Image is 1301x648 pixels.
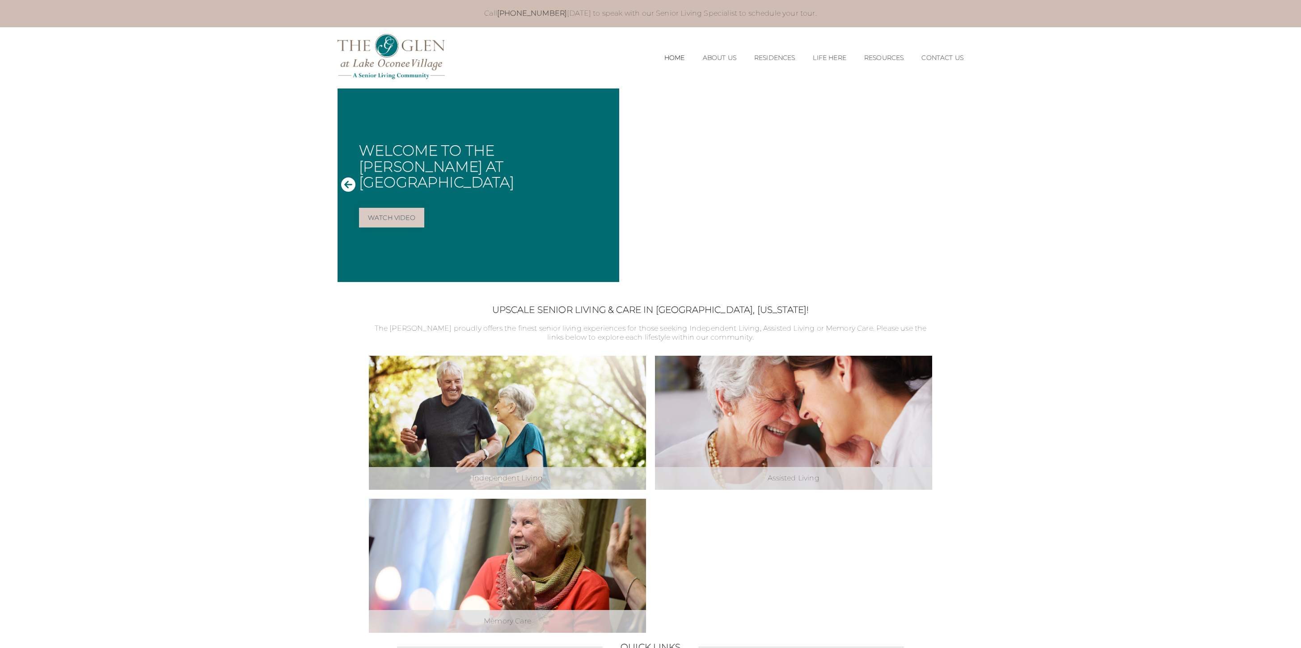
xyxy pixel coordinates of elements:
[359,143,612,190] h1: Welcome to The [PERSON_NAME] at [GEOGRAPHIC_DATA]
[369,467,646,490] div: Independent Living
[338,34,445,79] img: The Glen Lake Oconee Home
[497,9,567,17] a: [PHONE_NUMBER]
[341,177,355,194] button: Previous Slide
[619,88,963,282] iframe: Embedded Vimeo Video
[655,467,932,490] div: Assisted Living
[921,54,963,62] a: Contact Us
[664,54,685,62] a: Home
[864,54,904,62] a: Resources
[338,88,963,282] div: Slide 1 of 1
[703,54,736,62] a: About Us
[346,9,955,18] p: Call [DATE] to speak with our Senior Living Specialist to schedule your tour.
[369,304,932,315] h2: Upscale Senior Living & Care in [GEOGRAPHIC_DATA], [US_STATE]!
[946,177,960,194] button: Next Slide
[369,324,932,343] p: The [PERSON_NAME] proudly offers the finest senior living experiences for those seeking Independe...
[813,54,846,62] a: Life Here
[754,54,795,62] a: Residences
[369,610,646,633] div: Memory Care
[359,208,424,227] a: Watch Video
